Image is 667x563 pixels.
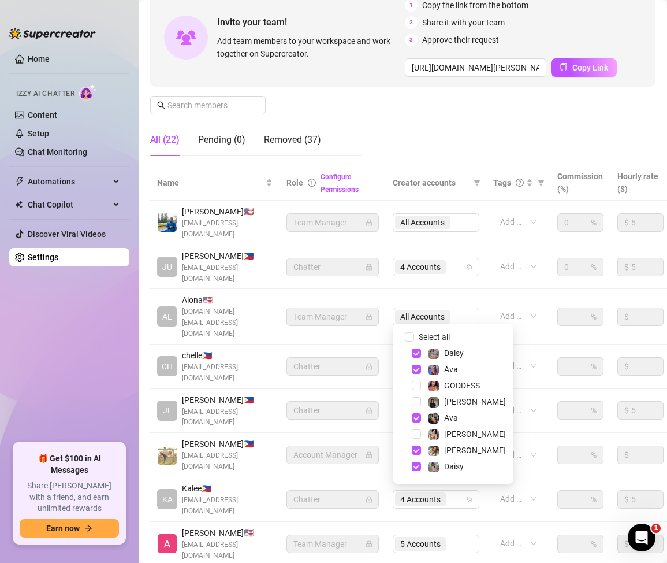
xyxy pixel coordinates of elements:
[550,165,610,201] th: Commission (%)
[412,365,421,374] span: Select tree node
[167,99,249,112] input: Search members
[28,54,50,64] a: Home
[20,519,119,538] button: Earn nowarrow-right
[400,493,441,506] span: 4 Accounts
[182,362,273,384] span: [EMAIL_ADDRESS][DOMAIN_NAME]
[182,349,273,362] span: chelle 🇵🇭
[366,313,372,320] span: lock
[182,294,273,306] span: Alona 🇺🇸
[405,34,418,46] span: 3
[321,173,359,194] a: Configure Permissions
[150,133,180,147] div: All (22)
[535,174,547,191] span: filter
[79,84,97,101] img: AI Chatter
[162,261,172,273] span: JU
[293,491,372,508] span: Chatter
[393,176,469,189] span: Creator accounts
[412,397,421,406] span: Select tree node
[182,450,273,472] span: [EMAIL_ADDRESS][DOMAIN_NAME]
[28,147,87,157] a: Chat Monitoring
[15,201,23,209] img: Chat Copilot
[474,179,480,186] span: filter
[28,253,58,262] a: Settings
[538,179,545,186] span: filter
[217,15,405,29] span: Invite your team!
[28,195,110,214] span: Chat Copilot
[28,172,110,191] span: Automations
[16,88,74,99] span: Izzy AI Chatter
[182,539,273,561] span: [EMAIL_ADDRESS][DOMAIN_NAME]
[366,540,372,547] span: lock
[428,381,439,391] img: GODDESS
[46,524,80,533] span: Earn now
[182,262,273,284] span: [EMAIL_ADDRESS][DOMAIN_NAME]
[293,258,372,276] span: Chatter
[414,331,454,343] span: Select all
[15,177,24,186] span: thunderbolt
[444,365,458,374] span: Ava
[428,349,439,359] img: Daisy
[428,462,439,472] img: Daisy
[444,462,464,471] span: Daisy
[516,179,524,187] span: question-circle
[264,133,321,147] div: Removed (37)
[428,397,439,408] img: Anna
[422,16,505,29] span: Share it with your team
[471,174,483,191] span: filter
[466,264,473,271] span: team
[158,534,177,553] img: Alexicon Ortiaga
[444,397,506,406] span: [PERSON_NAME]
[412,429,421,439] span: Select tree node
[366,363,372,370] span: lock
[412,349,421,358] span: Select tree node
[198,133,245,147] div: Pending (0)
[28,129,49,138] a: Setup
[444,413,458,423] span: Ava
[466,496,473,503] span: team
[428,413,439,424] img: Ava
[162,493,173,506] span: KA
[158,213,177,232] img: Emad Ataei
[395,492,446,506] span: 4 Accounts
[217,35,400,60] span: Add team members to your workspace and work together on Supercreator.
[286,178,303,187] span: Role
[162,310,172,323] span: AL
[9,28,96,39] img: logo-BBDzfeDw.svg
[366,496,372,503] span: lock
[493,176,511,189] span: Tags
[428,446,439,456] img: Paige
[182,482,273,495] span: Kalee 🇵🇭
[182,205,273,218] span: [PERSON_NAME] 🇺🇸
[422,34,499,46] span: Approve their request
[293,358,372,375] span: Chatter
[293,402,372,419] span: Chatter
[293,446,372,464] span: Account Manager
[366,219,372,226] span: lock
[182,438,273,450] span: [PERSON_NAME] 🇵🇭
[395,260,446,274] span: 4 Accounts
[366,407,372,414] span: lock
[293,308,372,325] span: Team Manager
[150,165,280,201] th: Name
[157,176,263,189] span: Name
[182,218,273,240] span: [EMAIL_ADDRESS][DOMAIN_NAME]
[20,480,119,514] span: Share [PERSON_NAME] with a friend, and earn unlimited rewards
[293,214,372,231] span: Team Manager
[400,261,441,273] span: 4 Accounts
[158,446,177,465] img: Aaron Paul Carnaje
[444,429,506,439] span: [PERSON_NAME]
[28,110,57,120] a: Content
[428,365,439,375] img: Ava
[366,264,372,271] span: lock
[182,306,273,339] span: [DOMAIN_NAME][EMAIL_ADDRESS][DOMAIN_NAME]
[444,349,464,358] span: Daisy
[182,527,273,539] span: [PERSON_NAME] 🇺🇸
[412,446,421,455] span: Select tree node
[444,381,480,390] span: GODDESS
[412,413,421,423] span: Select tree node
[84,524,92,532] span: arrow-right
[182,250,273,262] span: [PERSON_NAME] 🇵🇭
[444,446,506,455] span: [PERSON_NAME]
[428,429,439,440] img: Jenna
[405,16,418,29] span: 2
